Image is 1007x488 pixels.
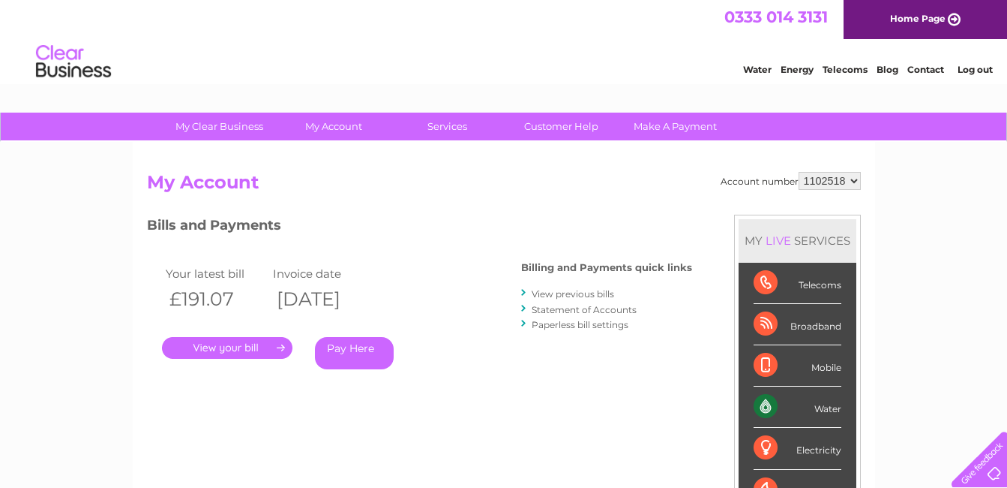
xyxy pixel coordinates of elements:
a: My Clear Business [157,113,281,140]
a: Make A Payment [613,113,737,140]
div: Clear Business is a trading name of Verastar Limited (registered in [GEOGRAPHIC_DATA] No. 3667643... [150,8,859,73]
div: Telecoms [754,263,841,304]
th: [DATE] [269,284,377,315]
a: Log out [958,64,993,75]
a: 0333 014 3131 [724,8,828,26]
a: Blog [877,64,898,75]
div: Broadband [754,304,841,345]
div: MY SERVICES [739,219,856,262]
a: Telecoms [823,64,868,75]
div: Mobile [754,345,841,387]
a: Paperless bill settings [532,319,628,330]
a: Water [743,64,772,75]
h4: Billing and Payments quick links [521,262,692,273]
a: Customer Help [499,113,623,140]
img: logo.png [35,39,112,85]
a: . [162,337,292,359]
a: Energy [781,64,814,75]
a: Statement of Accounts [532,304,637,315]
a: Contact [907,64,944,75]
td: Invoice date [269,264,377,284]
div: LIVE [763,233,794,248]
div: Account number [721,172,861,190]
a: Pay Here [315,337,394,369]
a: My Account [271,113,395,140]
div: Water [754,387,841,428]
td: Your latest bill [162,264,270,284]
h3: Bills and Payments [147,215,692,241]
a: View previous bills [532,288,614,300]
div: Electricity [754,428,841,469]
a: Services [385,113,509,140]
h2: My Account [147,172,861,200]
th: £191.07 [162,284,270,315]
